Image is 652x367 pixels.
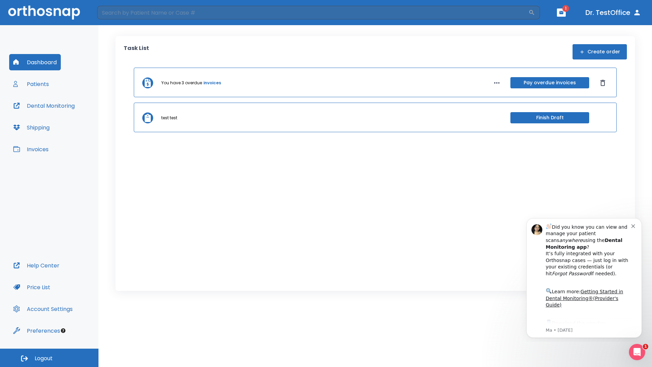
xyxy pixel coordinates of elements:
[60,328,66,334] div: Tooltip anchor
[30,107,115,141] div: Download the app: | ​ Let us know if you need help getting started!
[510,77,589,88] button: Pay overdue invoices
[35,355,53,362] span: Logout
[9,322,64,339] button: Preferences
[597,77,608,88] button: Dismiss
[9,279,54,295] button: Price List
[203,80,221,86] a: invoices
[8,5,80,19] img: Orthosnap
[30,115,115,121] p: Message from Ma, sent 8w ago
[9,98,79,114] button: Dental Monitoring
[516,212,652,342] iframe: Intercom notifications message
[30,108,90,121] a: App Store
[573,44,627,59] button: Create order
[9,301,77,317] button: Account Settings
[9,141,53,157] button: Invoices
[629,344,645,360] iframe: Intercom live chat
[9,119,54,136] button: Shipping
[9,76,53,92] button: Patients
[510,112,589,123] button: Finish Draft
[9,54,61,70] button: Dashboard
[9,257,64,274] button: Help Center
[643,344,648,349] span: 1
[583,6,644,19] button: Dr. TestOffice
[562,5,569,12] span: 1
[115,11,121,16] button: Dismiss notification
[97,6,528,19] input: Search by Patient Name or Case #
[161,80,202,86] p: You have 3 overdue
[161,115,177,121] p: test test
[124,44,149,59] p: Task List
